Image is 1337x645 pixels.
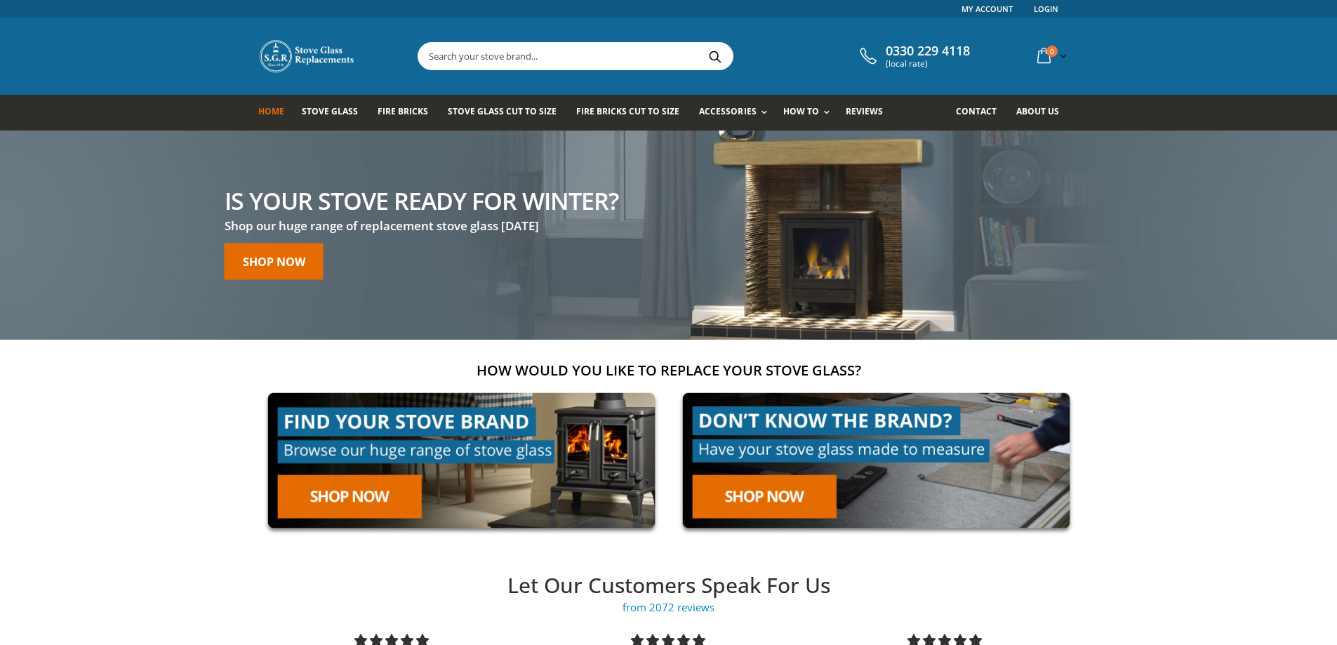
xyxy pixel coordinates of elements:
a: Stove Glass Cut To Size [448,95,567,131]
span: Home [258,105,284,117]
a: Fire Bricks [378,95,439,131]
span: (local rate) [886,59,970,69]
a: Contact [956,95,1007,131]
h2: Is your stove ready for winter? [225,188,618,212]
span: Stove Glass [302,105,358,117]
img: find-your-brand-cta_9b334d5d-5c94-48ed-825f-d7972bbdebd0.jpg [258,383,665,538]
span: 0 [1046,46,1058,57]
a: 4.89 stars from 2072 reviews [253,600,1084,615]
span: Fire Bricks Cut To Size [576,105,679,117]
span: from 2072 reviews [253,600,1084,615]
img: Stove Glass Replacement [258,39,357,74]
a: Stove Glass [302,95,368,131]
span: Fire Bricks [378,105,428,117]
span: Reviews [846,105,883,117]
span: How To [783,105,819,117]
a: How To [783,95,837,131]
a: 0330 229 4118 (local rate) [856,44,970,69]
img: made-to-measure-cta_2cd95ceb-d519-4648-b0cf-d2d338fdf11f.jpg [673,383,1079,538]
h2: How would you like to replace your stove glass? [258,361,1079,380]
span: Stove Glass Cut To Size [448,105,557,117]
span: Accessories [699,105,756,117]
a: Fire Bricks Cut To Size [576,95,690,131]
h2: Let Our Customers Speak For Us [253,571,1084,600]
a: About us [1016,95,1070,131]
input: Search your stove brand... [418,43,890,69]
h3: Shop our huge range of replacement stove glass [DATE] [225,218,618,234]
span: Contact [956,105,997,117]
a: Home [258,95,295,131]
span: About us [1016,105,1059,117]
button: Search [700,43,731,69]
span: 0330 229 4118 [886,44,970,59]
a: 0 [1032,42,1070,69]
a: Shop now [225,243,324,279]
a: Accessories [699,95,773,131]
a: Reviews [846,95,893,131]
